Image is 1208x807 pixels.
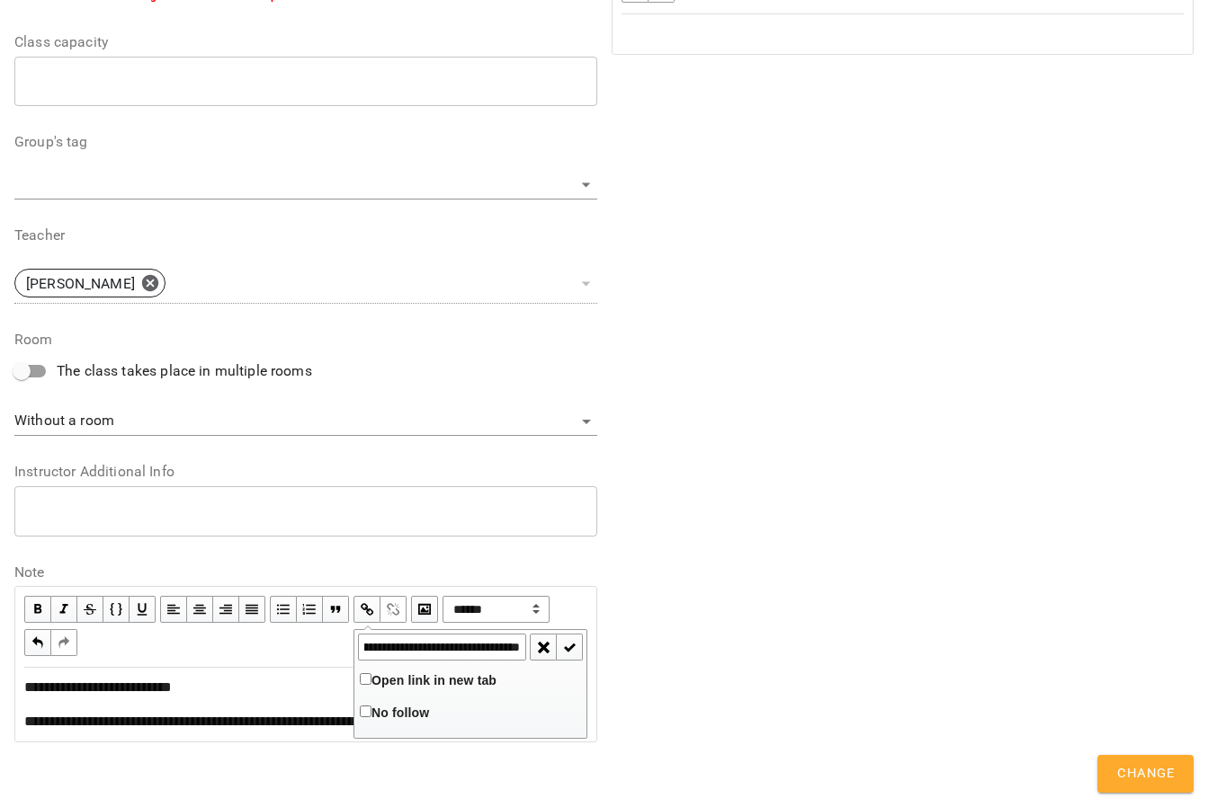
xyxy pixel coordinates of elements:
[297,596,323,623] button: OL
[103,596,130,623] button: Monospace
[270,596,297,623] button: UL
[14,263,597,304] div: [PERSON_NAME]
[213,596,239,623] button: Align Right
[371,705,429,720] span: No follow
[1117,762,1174,785] span: Change
[443,596,550,623] span: Normal
[16,669,595,740] div: Edit text
[77,596,103,623] button: Strikethrough
[380,596,407,623] button: Remove Link
[239,596,265,623] button: Align Justify
[371,673,497,687] span: Open link in new tab
[14,465,597,479] label: Instructor Additional Info
[160,596,187,623] button: Align Left
[557,634,583,661] button: Submit
[14,333,597,347] label: Room
[353,596,380,623] button: Link
[613,15,1193,53] div: Edit text
[360,673,371,685] input: Open link in new tab
[1097,755,1194,793] button: Change
[14,565,597,580] label: Note
[24,629,51,656] button: Undo
[443,596,550,623] select: Block type
[57,360,312,382] span: The class takes place in multiple rooms
[14,135,597,149] label: Group's tag
[130,596,156,623] button: Underline
[14,35,597,49] label: Class capacity
[530,634,557,661] button: Cancel
[323,596,349,623] button: Blockquote
[14,269,166,297] div: [PERSON_NAME]
[51,596,77,623] button: Italic
[14,407,597,436] div: Without a room
[24,596,51,623] button: Bold
[51,629,77,656] button: Redo
[14,228,597,243] label: Teacher
[360,705,371,717] input: No follow
[187,596,213,623] button: Align Center
[26,273,135,295] p: [PERSON_NAME]
[411,596,438,623] button: Image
